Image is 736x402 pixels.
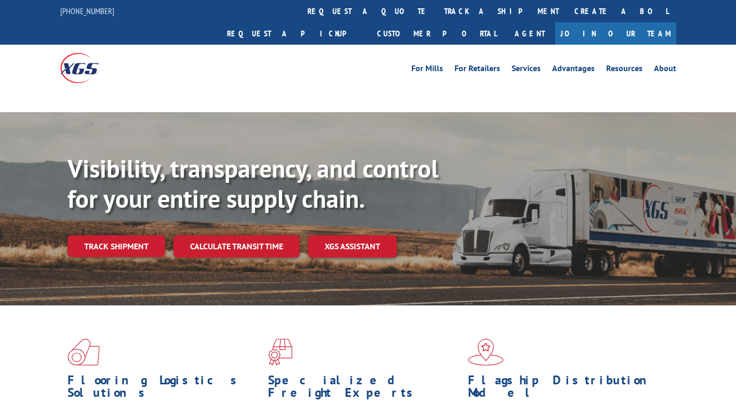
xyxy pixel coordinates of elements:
[173,235,300,258] a: Calculate transit time
[555,22,676,45] a: Join Our Team
[68,152,438,215] b: Visibility, transparency, and control for your entire supply chain.
[504,22,555,45] a: Agent
[654,64,676,76] a: About
[468,339,504,366] img: xgs-icon-flagship-distribution-model-red
[411,64,443,76] a: For Mills
[219,22,369,45] a: Request a pickup
[68,235,165,257] a: Track shipment
[454,64,500,76] a: For Retailers
[512,64,541,76] a: Services
[60,6,114,16] a: [PHONE_NUMBER]
[369,22,504,45] a: Customer Portal
[268,339,292,366] img: xgs-icon-focused-on-flooring-red
[308,235,397,258] a: XGS ASSISTANT
[68,339,100,366] img: xgs-icon-total-supply-chain-intelligence-red
[552,64,595,76] a: Advantages
[606,64,643,76] a: Resources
